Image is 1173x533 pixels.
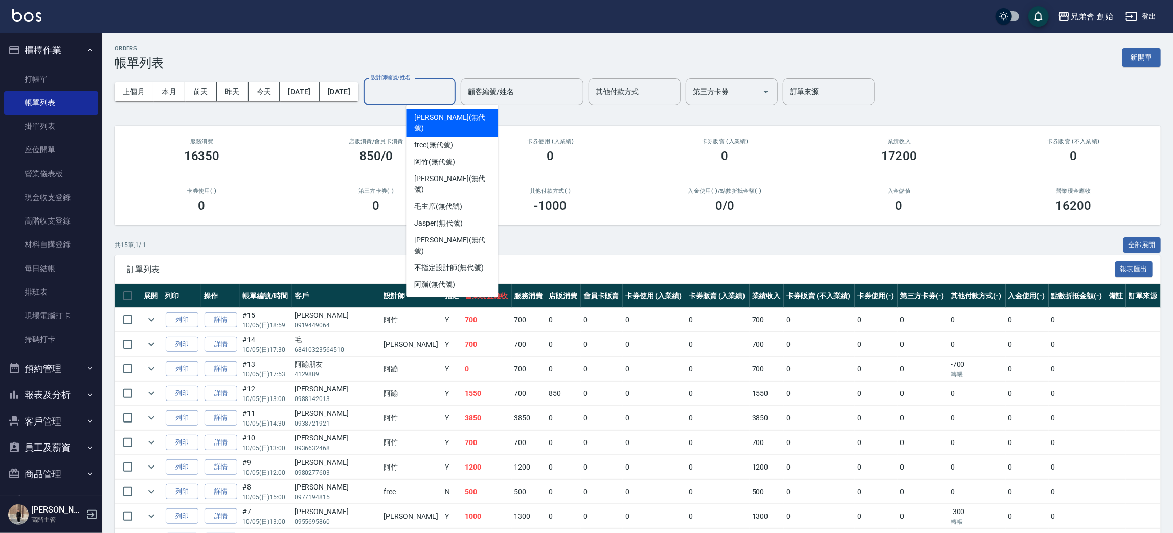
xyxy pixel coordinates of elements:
td: 0 [898,480,948,504]
h2: 入金儲值 [824,188,974,194]
th: 備註 [1106,284,1126,308]
button: expand row [144,435,159,450]
th: 入金使用(-) [1006,284,1049,308]
td: 0 [546,406,581,430]
th: 展開 [141,284,162,308]
td: 0 [462,357,511,381]
button: 報表匯出 [1115,261,1153,277]
th: 服務消費 [512,284,547,308]
button: expand row [144,312,159,327]
a: 詳情 [205,312,237,328]
td: 0 [1049,504,1107,528]
td: 0 [948,431,1006,455]
td: Y [442,431,462,455]
td: 3850 [462,406,511,430]
p: 10/05 (日) 17:30 [242,345,289,354]
td: 700 [750,308,784,332]
a: 詳情 [205,386,237,402]
div: [PERSON_NAME] [295,482,379,493]
button: 新開單 [1122,48,1161,67]
p: 10/05 (日) 13:00 [242,517,289,526]
button: expand row [144,508,159,524]
th: 訂單來源 [1126,284,1161,308]
td: Y [442,308,462,332]
th: 卡券販賣 (不入業績) [784,284,854,308]
button: [DATE] [320,82,358,101]
a: 帳單列表 [4,91,98,115]
div: [PERSON_NAME] [295,384,379,394]
td: 0 [898,431,948,455]
div: [PERSON_NAME] [295,457,379,468]
td: 0 [1049,431,1107,455]
a: 掃碼打卡 [4,327,98,351]
td: 0 [686,357,750,381]
a: 詳情 [205,508,237,524]
a: 營業儀表板 [4,162,98,186]
a: 新開單 [1122,52,1161,62]
td: #13 [240,357,291,381]
h2: 卡券販賣 (不入業績) [999,138,1148,145]
th: 第三方卡券(-) [898,284,948,308]
button: expand row [144,484,159,499]
h3: 16200 [1056,198,1092,213]
td: 0 [546,480,581,504]
p: 10/05 (日) 13:00 [242,394,289,404]
button: 客戶管理 [4,408,98,435]
button: 列印 [166,459,198,475]
a: 詳情 [205,435,237,451]
td: #15 [240,308,291,332]
td: 700 [462,332,511,357]
td: N [442,480,462,504]
p: 10/05 (日) 18:59 [242,321,289,330]
td: 0 [686,504,750,528]
button: 列印 [166,410,198,426]
td: [PERSON_NAME] [381,332,443,357]
td: 0 [581,504,623,528]
p: 0936632468 [295,443,379,453]
a: 詳情 [205,484,237,500]
td: 0 [623,357,686,381]
td: 0 [784,406,854,430]
td: 0 [948,382,1006,406]
td: Y [442,357,462,381]
div: [PERSON_NAME] [295,310,379,321]
td: #9 [240,455,291,479]
p: 0919449064 [295,321,379,330]
td: 0 [898,455,948,479]
td: Y [442,455,462,479]
td: 0 [546,455,581,479]
td: 700 [512,308,547,332]
td: 1200 [512,455,547,479]
td: 0 [686,332,750,357]
button: 列印 [166,508,198,524]
button: expand row [144,410,159,426]
h3: 0 [373,198,380,213]
span: 不指定設計師 (無代號) [414,262,483,273]
td: 0 [1006,480,1049,504]
h3: -1000 [534,198,567,213]
td: 700 [512,431,547,455]
h2: 入金使用(-) /點數折抵金額(-) [650,188,800,194]
td: 700 [512,332,547,357]
p: 0938721921 [295,419,379,428]
td: 0 [855,382,898,406]
td: 0 [784,332,854,357]
td: 0 [948,455,1006,479]
p: 10/05 (日) 12:00 [242,468,289,477]
button: 列印 [166,361,198,377]
td: 0 [546,357,581,381]
td: 700 [750,332,784,357]
td: 850 [546,382,581,406]
td: 0 [546,431,581,455]
td: 700 [750,431,784,455]
td: 0 [623,455,686,479]
button: 兄弟會 創始 [1054,6,1117,27]
td: 0 [581,382,623,406]
th: 操作 [201,284,240,308]
td: 700 [512,357,547,381]
h2: 第三方卡券(-) [301,188,451,194]
td: #10 [240,431,291,455]
button: 上個月 [115,82,153,101]
td: 0 [1006,382,1049,406]
td: 阿蹦 [381,382,443,406]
